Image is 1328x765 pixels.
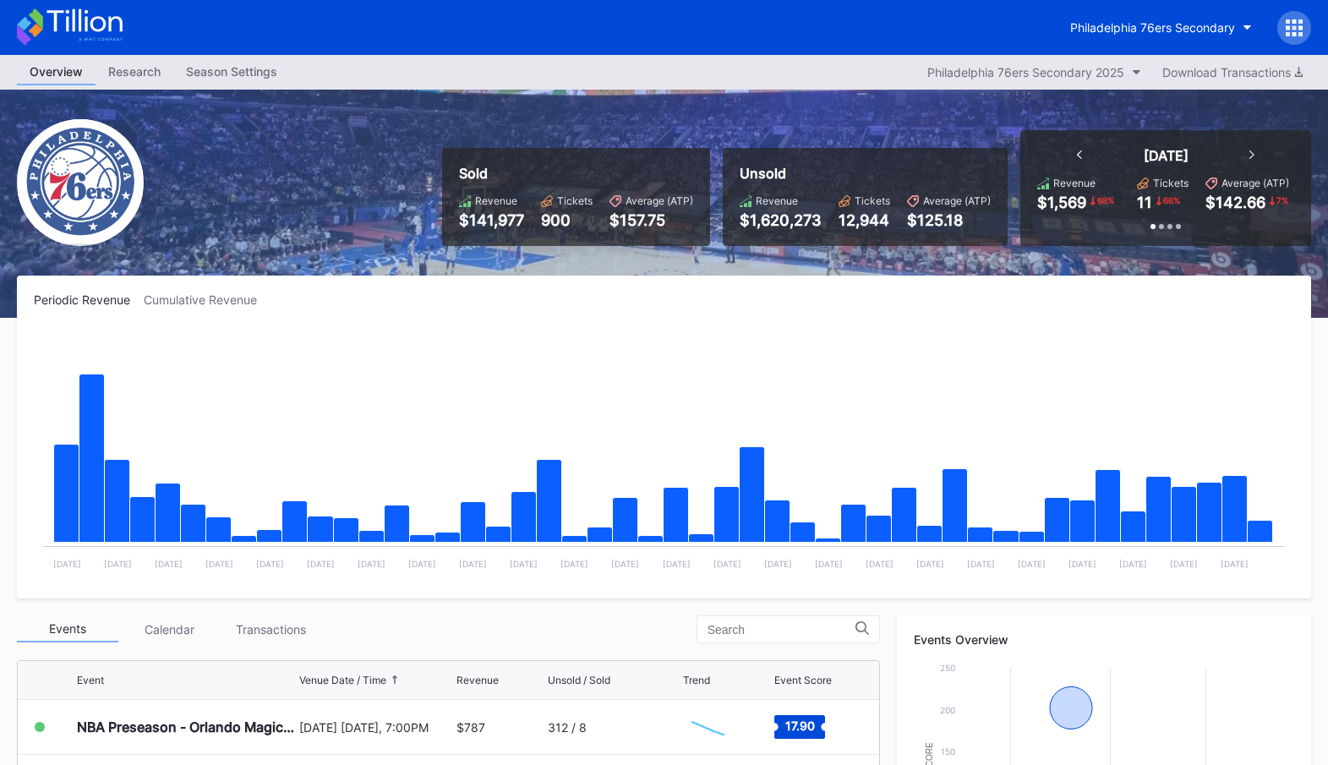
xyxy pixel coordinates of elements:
[104,559,132,569] text: [DATE]
[155,559,183,569] text: [DATE]
[1162,65,1303,79] div: Download Transactions
[456,674,499,686] div: Revenue
[708,623,855,637] input: Search
[1037,194,1086,211] div: $1,569
[17,616,118,642] div: Events
[548,720,587,735] div: 312 / 8
[815,559,843,569] text: [DATE]
[713,559,741,569] text: [DATE]
[740,165,991,182] div: Unsold
[609,211,693,229] div: $157.75
[1170,559,1198,569] text: [DATE]
[299,674,386,686] div: Venue Date / Time
[923,194,991,207] div: Average (ATP)
[774,674,832,686] div: Event Score
[907,211,991,229] div: $125.18
[683,674,710,686] div: Trend
[1018,559,1046,569] text: [DATE]
[408,559,436,569] text: [DATE]
[459,559,487,569] text: [DATE]
[941,746,955,757] text: 150
[1275,194,1290,207] div: 7 %
[764,559,792,569] text: [DATE]
[663,559,691,569] text: [DATE]
[1119,559,1147,569] text: [DATE]
[611,559,639,569] text: [DATE]
[220,616,321,642] div: Transactions
[459,211,524,229] div: $141,977
[855,194,890,207] div: Tickets
[1144,147,1189,164] div: [DATE]
[510,559,538,569] text: [DATE]
[77,674,104,686] div: Event
[916,559,944,569] text: [DATE]
[475,194,517,207] div: Revenue
[940,663,955,673] text: 250
[1221,177,1289,189] div: Average (ATP)
[173,59,290,84] div: Season Settings
[940,705,955,715] text: 200
[173,59,290,85] a: Season Settings
[927,65,1124,79] div: Philadelphia 76ers Secondary 2025
[1070,20,1235,35] div: Philadelphia 76ers Secondary
[358,559,385,569] text: [DATE]
[1057,12,1265,43] button: Philadelphia 76ers Secondary
[866,559,894,569] text: [DATE]
[1096,194,1116,207] div: 68 %
[307,559,335,569] text: [DATE]
[1205,194,1265,211] div: $142.66
[256,559,284,569] text: [DATE]
[1053,177,1096,189] div: Revenue
[919,61,1150,84] button: Philadelphia 76ers Secondary 2025
[626,194,693,207] div: Average (ATP)
[118,616,220,642] div: Calendar
[144,292,271,307] div: Cumulative Revenue
[96,59,173,84] div: Research
[541,211,593,229] div: 900
[96,59,173,85] a: Research
[839,211,890,229] div: 12,944
[34,328,1293,582] svg: Chart title
[740,211,822,229] div: $1,620,273
[967,559,995,569] text: [DATE]
[1221,559,1249,569] text: [DATE]
[683,706,733,748] svg: Chart title
[34,292,144,307] div: Periodic Revenue
[756,194,798,207] div: Revenue
[299,720,452,735] div: [DATE] [DATE], 7:00PM
[1154,61,1311,84] button: Download Transactions
[785,719,815,733] text: 17.90
[560,559,588,569] text: [DATE]
[53,559,81,569] text: [DATE]
[557,194,593,207] div: Tickets
[17,59,96,85] a: Overview
[17,119,144,246] img: Philadelphia_76ers.png
[77,719,295,735] div: NBA Preseason - Orlando Magic at Philadelphia 76ers
[205,559,233,569] text: [DATE]
[1161,194,1182,207] div: 66 %
[1068,559,1096,569] text: [DATE]
[456,720,485,735] div: $787
[548,674,610,686] div: Unsold / Sold
[914,632,1294,647] div: Events Overview
[459,165,693,182] div: Sold
[1153,177,1189,189] div: Tickets
[1137,194,1152,211] div: 11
